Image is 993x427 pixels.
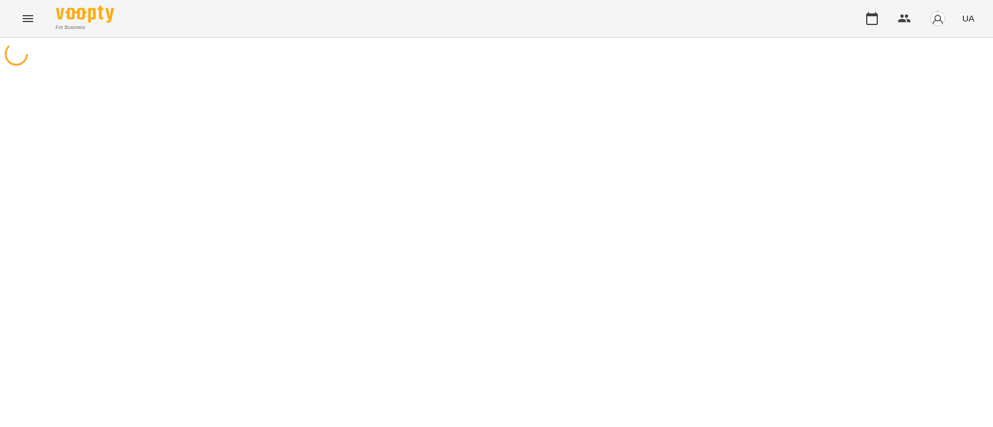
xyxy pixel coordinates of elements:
button: Menu [14,5,42,33]
button: UA [958,8,979,29]
img: Voopty Logo [56,6,114,23]
span: UA [962,12,974,24]
img: avatar_s.png [930,10,946,27]
span: For Business [56,24,114,31]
